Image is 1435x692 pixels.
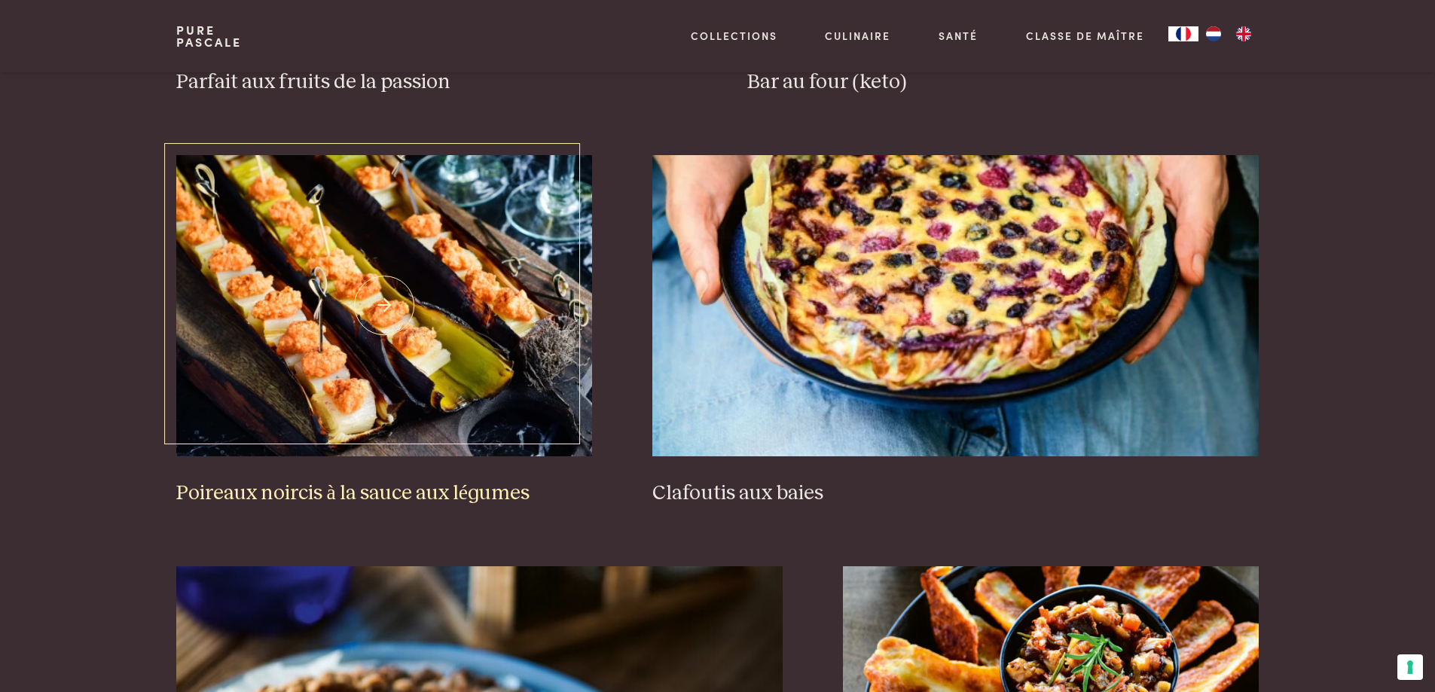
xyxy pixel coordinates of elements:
[1168,26,1198,41] a: FR
[176,155,592,506] a: Poireaux noircis à la sauce aux légumes Poireaux noircis à la sauce aux légumes
[1168,26,1198,41] div: Language
[691,28,777,44] a: Collections
[176,24,242,48] a: PurePascale
[1229,26,1259,41] a: EN
[1168,26,1259,41] aside: Language selected: Français
[825,28,890,44] a: Culinaire
[176,69,687,96] h3: Parfait aux fruits de la passion
[652,155,1259,456] img: Clafoutis aux baies
[1198,26,1259,41] ul: Language list
[652,480,1259,507] h3: Clafoutis aux baies
[1026,28,1144,44] a: Classe de maître
[176,480,592,507] h3: Poireaux noircis à la sauce aux légumes
[652,155,1259,506] a: Clafoutis aux baies Clafoutis aux baies
[747,69,1258,96] h3: Bar au four (keto)
[1397,654,1423,680] button: Vos préférences en matière de consentement pour les technologies de suivi
[1198,26,1229,41] a: NL
[176,155,592,456] img: Poireaux noircis à la sauce aux légumes
[939,28,978,44] a: Santé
